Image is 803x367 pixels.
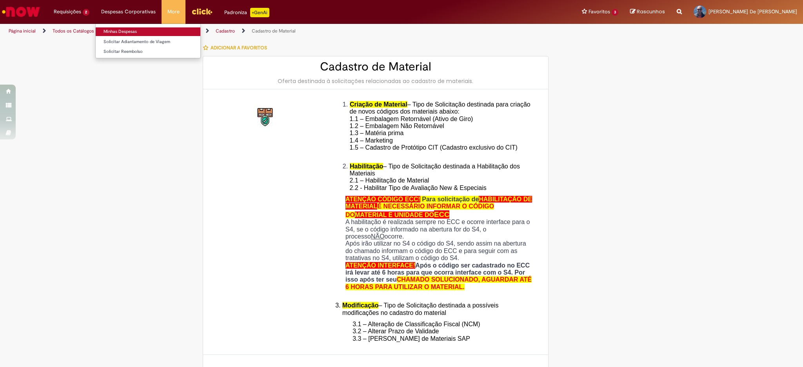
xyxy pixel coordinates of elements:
span: [PERSON_NAME] De [PERSON_NAME] [709,8,797,15]
img: click_logo_yellow_360x200.png [191,5,213,17]
span: More [167,8,180,16]
span: MATERIAL E UNIDADE DO [355,212,434,218]
span: É NECESSÁRIO INFORMAR O CÓDIGO DO [345,203,494,218]
img: Cadastro de Material [253,105,278,130]
span: Favoritos [589,8,610,16]
span: Rascunhos [637,8,665,15]
u: NÃO [371,233,385,240]
span: CHAMADO SOLUCIONADO, AGUARDAR ATÉ 6 HORAS PARA UTILIZAR O MATERIAL. [345,276,532,290]
a: Página inicial [9,28,36,34]
strong: Após o código ser cadastrado no ECC irá levar até 6 horas para que ocorra interface com o S4. Por... [345,262,532,290]
button: Adicionar a Favoritos [203,40,271,56]
div: Padroniza [224,8,269,17]
span: Modificação [342,302,378,309]
ul: Despesas Corporativas [95,24,201,58]
span: – Tipo de Solicitação destinada a Habilitação dos Materiais 2.1 – Habilitação de Material 2.2 - H... [350,163,520,191]
span: HABILITAÇÃO DE MATERIAL [345,196,532,210]
span: – Tipo de Solicitação destinada para criação de novos códigos dos materiais abaixo: 1.1 – Embalag... [350,101,530,158]
span: Para solicitação de [422,196,479,202]
span: ATENÇÃO CÓDIGO ECC! [345,196,420,202]
div: Oferta destinada à solicitações relacionadas ao cadastro de materiais. [211,77,540,85]
a: Solicitar Reembolso [96,47,200,56]
span: 2 [83,9,89,16]
span: 3 [612,9,618,16]
span: Adicionar a Favoritos [211,45,267,51]
a: Cadastro [216,28,235,34]
span: Criação de Material [350,101,407,108]
li: – Tipo de Solicitação destinada a possíveis modificações no cadastro do material [342,302,534,316]
a: Todos os Catálogos [53,28,94,34]
p: +GenAi [250,8,269,17]
a: Solicitar Adiantamento de Viagem [96,38,200,46]
ul: Trilhas de página [6,24,529,38]
span: Requisições [54,8,81,16]
p: A habilitação é realizada sempre no ECC e ocorre interface para o S4, se o código informado na ab... [345,219,534,240]
span: Despesas Corporativas [101,8,156,16]
h2: Cadastro de Material [211,60,540,73]
span: Habilitação [350,163,383,170]
a: Rascunhos [630,8,665,16]
span: ATENÇÃO INTERFACE! [345,262,415,269]
img: ServiceNow [1,4,41,20]
a: Minhas Despesas [96,27,200,36]
span: ECC [434,210,449,219]
a: Cadastro de Material [252,28,296,34]
p: Após irão utilizar no S4 o código do S4, sendo assim na abertura do chamado informam o código do ... [345,240,534,262]
span: 3.1 – Alteração de Classificação Fiscal (NCM) 3.2 – Alterar Prazo de Validade 3.3 – [PERSON_NAME]... [352,321,480,342]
